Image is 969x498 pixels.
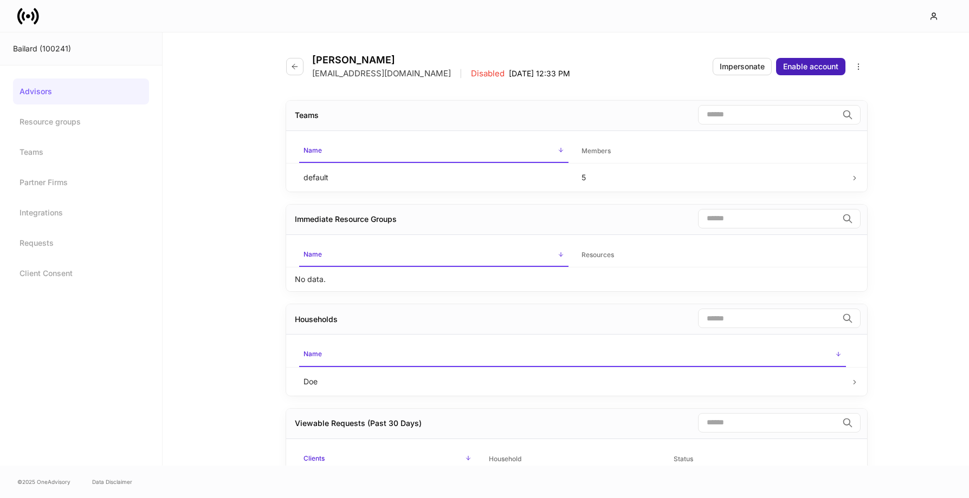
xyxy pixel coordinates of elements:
h4: [PERSON_NAME] [312,54,570,66]
div: Households [295,314,338,325]
td: 5 [573,163,851,192]
h6: Name [303,249,322,259]
button: Impersonate [713,58,772,75]
span: Resources [577,244,847,266]
a: Teams [13,139,149,165]
h6: Status [674,454,693,464]
p: | [460,68,462,79]
button: Enable account [776,58,845,75]
a: Client Consent [13,260,149,286]
h6: Household [489,454,521,464]
div: Immediate Resource Groups [295,214,397,225]
span: Name [299,140,569,163]
h6: Resources [582,250,614,260]
a: Advisors [13,78,149,104]
span: Name [299,343,846,366]
span: Members [577,140,847,162]
span: Household [484,448,661,470]
div: Teams [295,110,319,121]
span: Name [299,244,569,267]
a: Data Disclaimer [92,477,132,486]
td: Doe [295,367,850,396]
div: Viewable Requests (Past 30 Days) [295,418,422,429]
div: Enable account [783,61,838,72]
h6: Name [303,349,322,359]
div: Bailard (100241) [13,43,149,54]
h6: Name [303,145,322,155]
a: Resource groups [13,109,149,135]
a: Partner Firms [13,169,149,195]
div: Impersonate [720,61,765,72]
a: Requests [13,230,149,256]
h6: Clients [303,453,325,463]
h6: Members [582,146,611,156]
td: default [295,163,573,192]
p: [EMAIL_ADDRESS][DOMAIN_NAME] [312,68,451,79]
span: © 2025 OneAdvisory [17,477,70,486]
p: [DATE] 12:33 PM [509,68,570,79]
a: Integrations [13,200,149,226]
span: Clients [299,448,476,471]
p: Disabled [471,68,505,79]
p: No data. [295,274,326,285]
span: Status [669,448,846,470]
